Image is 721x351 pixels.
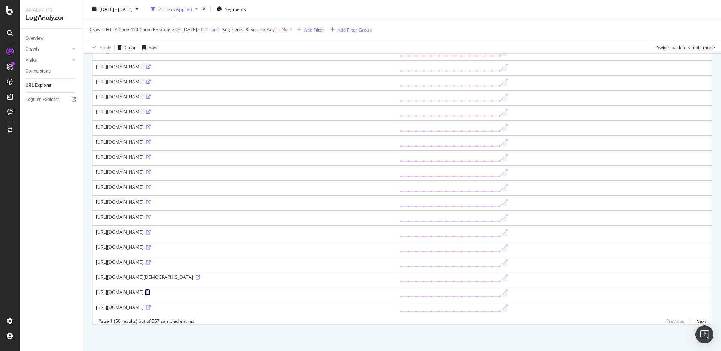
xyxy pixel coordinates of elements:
div: Clear [125,44,136,50]
div: Add Filter [304,26,324,33]
div: LogAnalyzer [26,14,77,22]
div: [URL][DOMAIN_NAME] [96,184,394,190]
div: [URL][DOMAIN_NAME][DEMOGRAPHIC_DATA] [96,274,394,280]
div: [URL][DOMAIN_NAME] [96,289,394,295]
span: No [282,24,288,35]
span: [DATE] - [DATE] [100,6,133,12]
div: [URL][DOMAIN_NAME] [96,94,394,100]
div: Open Intercom Messenger [695,325,713,343]
div: [URL][DOMAIN_NAME] [96,214,394,220]
div: [URL][DOMAIN_NAME] [96,139,394,145]
a: Visits [26,56,70,64]
button: Clear [115,41,136,53]
div: Switch back to Simple mode [657,44,715,50]
div: times [201,5,207,13]
span: 0 [201,24,204,35]
button: 2 Filters Applied [148,3,201,15]
div: Save [149,44,159,50]
div: [URL][DOMAIN_NAME] [96,169,394,175]
div: [URL][DOMAIN_NAME] [96,79,394,85]
span: Crawls: HTTP Code 410 Count By Google [89,26,174,33]
span: = [278,26,281,33]
div: Logfiles Explorer [26,96,59,104]
a: Conversions [26,67,78,75]
a: Overview [26,35,78,42]
div: 2 Filters Applied [158,6,192,12]
span: On [DATE] [175,26,197,33]
button: Segments [214,3,249,15]
div: Apply [100,44,111,50]
div: [URL][DOMAIN_NAME] [96,304,394,310]
div: URL Explorer [26,82,51,89]
a: Crawls [26,45,70,53]
div: Crawls [26,45,39,53]
button: Save [139,41,159,53]
a: Logfiles Explorer [26,96,78,104]
div: [URL][DOMAIN_NAME] [96,199,394,205]
div: Conversions [26,67,51,75]
div: Analytics [26,6,77,14]
button: Apply [89,41,111,53]
a: URL Explorer [26,82,78,89]
div: Overview [26,35,44,42]
a: Next [690,316,706,327]
span: > [197,26,200,33]
div: Visits [26,56,37,64]
span: Segments: Resource Page [222,26,277,33]
span: Segments [225,6,246,12]
div: [URL][DOMAIN_NAME] [96,154,394,160]
div: Page 1 (50 results) out of 557 sampled entries [98,318,195,324]
button: Add Filter Group [327,25,372,34]
button: Switch back to Simple mode [654,41,715,53]
div: [URL][DOMAIN_NAME] [96,244,394,250]
div: [URL][DOMAIN_NAME] [96,259,394,265]
div: [URL][DOMAIN_NAME] [96,109,394,115]
div: [URL][DOMAIN_NAME] [96,64,394,70]
button: and [211,26,219,33]
button: Add Filter [294,25,324,34]
div: [URL][DOMAIN_NAME] [96,124,394,130]
div: Add Filter Group [338,26,372,33]
button: [DATE] - [DATE] [89,3,142,15]
div: [URL][DOMAIN_NAME] [96,229,394,235]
